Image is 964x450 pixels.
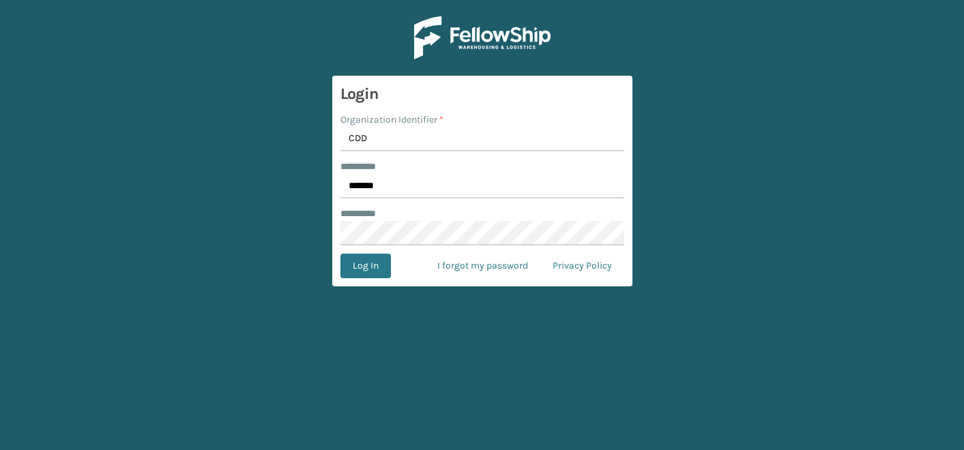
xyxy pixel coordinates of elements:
[540,254,624,278] a: Privacy Policy
[340,112,443,127] label: Organization Identifier
[414,16,551,59] img: Logo
[340,254,391,278] button: Log In
[340,84,624,104] h3: Login
[425,254,540,278] a: I forgot my password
